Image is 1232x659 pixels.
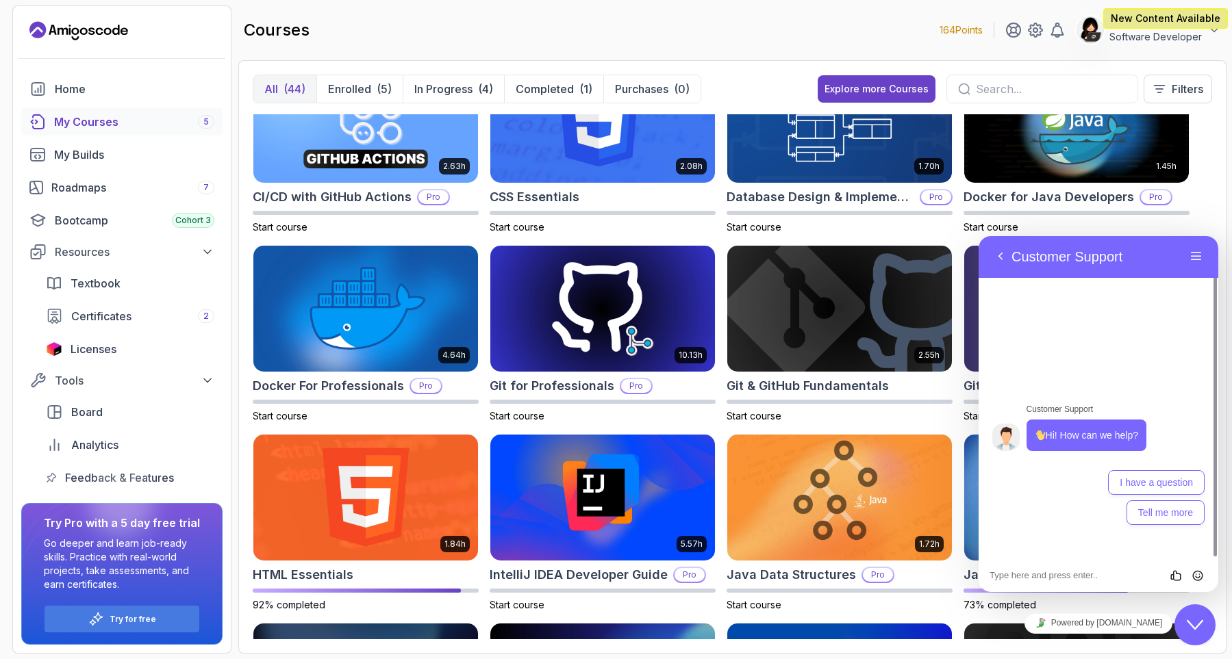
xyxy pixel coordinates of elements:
a: home [21,75,223,103]
span: Start course [490,221,544,233]
a: analytics [38,431,223,458]
button: In Progress(4) [403,75,504,103]
button: Try for free [44,605,200,633]
input: Search... [976,81,1127,97]
img: CSS Essentials card [490,57,715,183]
iframe: chat widget [1174,604,1218,645]
h2: Git & GitHub Fundamentals [727,376,889,396]
img: Git & GitHub Fundamentals card [727,246,952,372]
div: Tools [55,372,214,389]
a: courses [21,108,223,135]
span: Certificates [71,308,131,324]
p: Pro [921,190,951,204]
a: licenses [38,335,223,363]
p: Pro [621,379,651,393]
img: Git for Professionals card [490,246,715,372]
button: Completed(1) [504,75,603,103]
iframe: chat widget [979,236,1218,592]
h2: IntelliJ IDEA Developer Guide [490,565,668,584]
button: user profile image[PERSON_NAME]Software Developer [1077,16,1221,44]
div: Home [55,81,214,97]
div: (4) [478,81,493,97]
h2: Docker for Java Developers [964,188,1134,207]
button: Filters [1144,75,1212,103]
a: feedback [38,464,223,491]
img: CI/CD with GitHub Actions card [253,57,478,183]
p: 2.55h [918,350,940,361]
h2: CI/CD with GitHub Actions [253,188,412,207]
span: Start course [253,221,307,233]
img: Docker For Professionals card [253,246,478,372]
p: Pro [1141,190,1171,204]
p: Pro [675,568,705,582]
div: My Courses [54,114,214,130]
div: My Builds [54,146,214,163]
h2: GitHub Toolkit [964,376,1049,396]
a: Try for free [110,614,156,625]
p: Filters [1172,81,1203,97]
img: HTML Essentials card [253,435,478,560]
h2: Docker For Professionals [253,376,404,396]
span: Textbook [71,275,121,292]
iframe: chat widget [979,608,1218,638]
p: 2.63h [443,161,466,172]
p: 1.72h [919,539,940,550]
button: Tools [21,368,223,393]
p: Completed [516,81,574,97]
span: Start course [964,221,1018,233]
h2: courses [244,19,310,41]
h2: HTML Essentials [253,565,353,584]
span: Cohort 3 [175,215,211,226]
h2: Git for Professionals [490,376,614,396]
span: Feedback & Features [65,469,174,486]
p: Pro [418,190,449,204]
div: Bootcamp [55,212,214,229]
span: Start course [490,410,544,422]
span: Start course [490,599,544,610]
button: All(44) [253,75,316,103]
span: Start course [727,410,781,422]
img: IntelliJ IDEA Developer Guide card [490,435,715,560]
p: Software Developer [1109,30,1202,44]
div: Resources [55,244,214,260]
img: Docker for Java Developers card [964,57,1189,183]
span: Start course [964,410,1018,422]
a: builds [21,141,223,168]
img: Java Data Structures card [727,435,952,560]
div: Explore more Courses [825,82,929,96]
span: Analytics [71,437,118,453]
p: 5.57h [681,539,703,550]
span: Start course [253,410,307,422]
button: Explore more Courses [818,75,935,103]
p: All [264,81,278,97]
div: Roadmaps [51,179,214,196]
p: 1.45h [1156,161,1177,172]
p: 1.70h [918,161,940,172]
span: 5 [203,116,209,127]
span: Start course [727,221,781,233]
a: certificates [38,302,223,330]
p: 4.64h [442,350,466,361]
div: (5) [377,81,392,97]
span: 7 [203,182,209,193]
span: 2 [203,311,209,322]
a: textbook [38,270,223,297]
p: Enrolled [328,81,371,97]
p: 10.13h [679,350,703,361]
button: Enrolled(5) [316,75,403,103]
